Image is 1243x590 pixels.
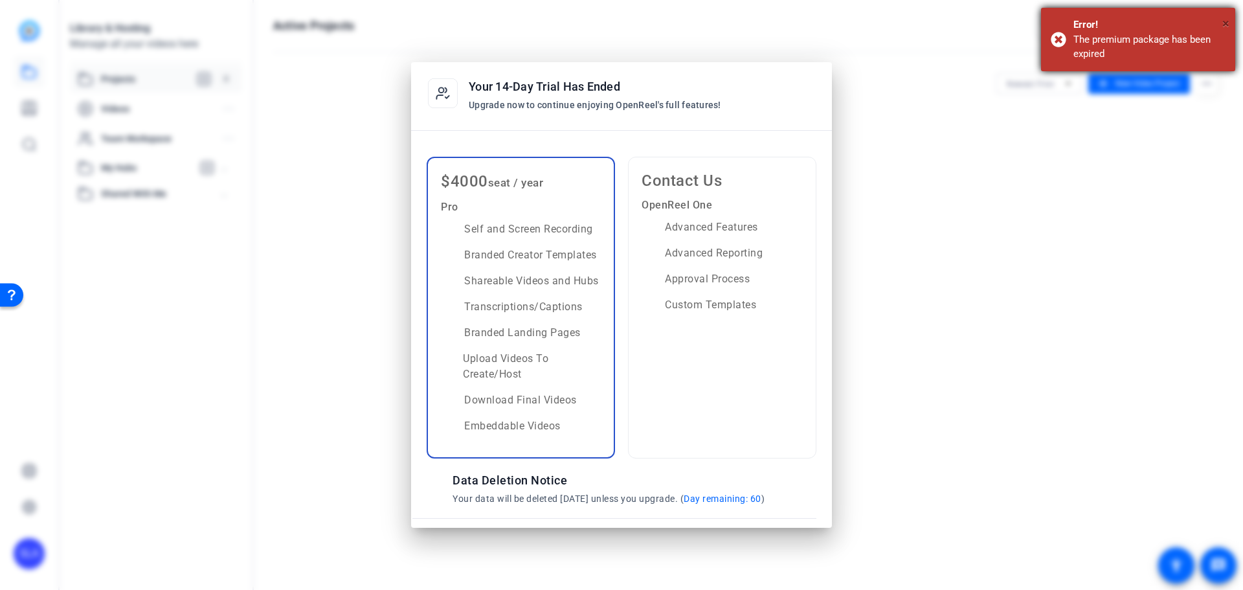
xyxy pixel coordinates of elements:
div: The premium package has been expired [1073,32,1226,62]
p: Shareable Videos and Hubs [464,273,599,289]
span: Contact Us [642,172,722,190]
p: Transcriptions/Captions [464,299,583,315]
span: Day remaining: 60 [684,494,761,504]
p: Branded Landing Pages [464,325,581,341]
h2: Your 14-Day Trial Has Ended [469,78,620,96]
p: Download Final Videos [464,392,577,408]
p: Approval Process [665,271,750,287]
span: seat / year [488,176,544,189]
h2: Data Deletion Notice [453,471,790,490]
p: Advanced Features [665,220,758,235]
p: Upgrade now to continue enjoying OpenReel's full features! [469,98,721,111]
p: Advanced Reporting [665,245,763,261]
p: Self and Screen Recording [464,221,593,237]
div: Error! [1073,17,1226,32]
button: Close [1222,14,1229,33]
p: OpenReel One [642,198,722,213]
p: Custom Templates [665,297,756,313]
p: Your data will be deleted [DATE] unless you upgrade. ( ) [453,492,790,505]
p: Pro [441,199,543,215]
p: Upload Videos To Create/Host [463,351,601,382]
span: × [1222,16,1229,31]
p: Embeddable Videos [464,418,561,434]
span: $4000 [441,172,488,190]
p: Branded Creator Templates [464,247,597,263]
